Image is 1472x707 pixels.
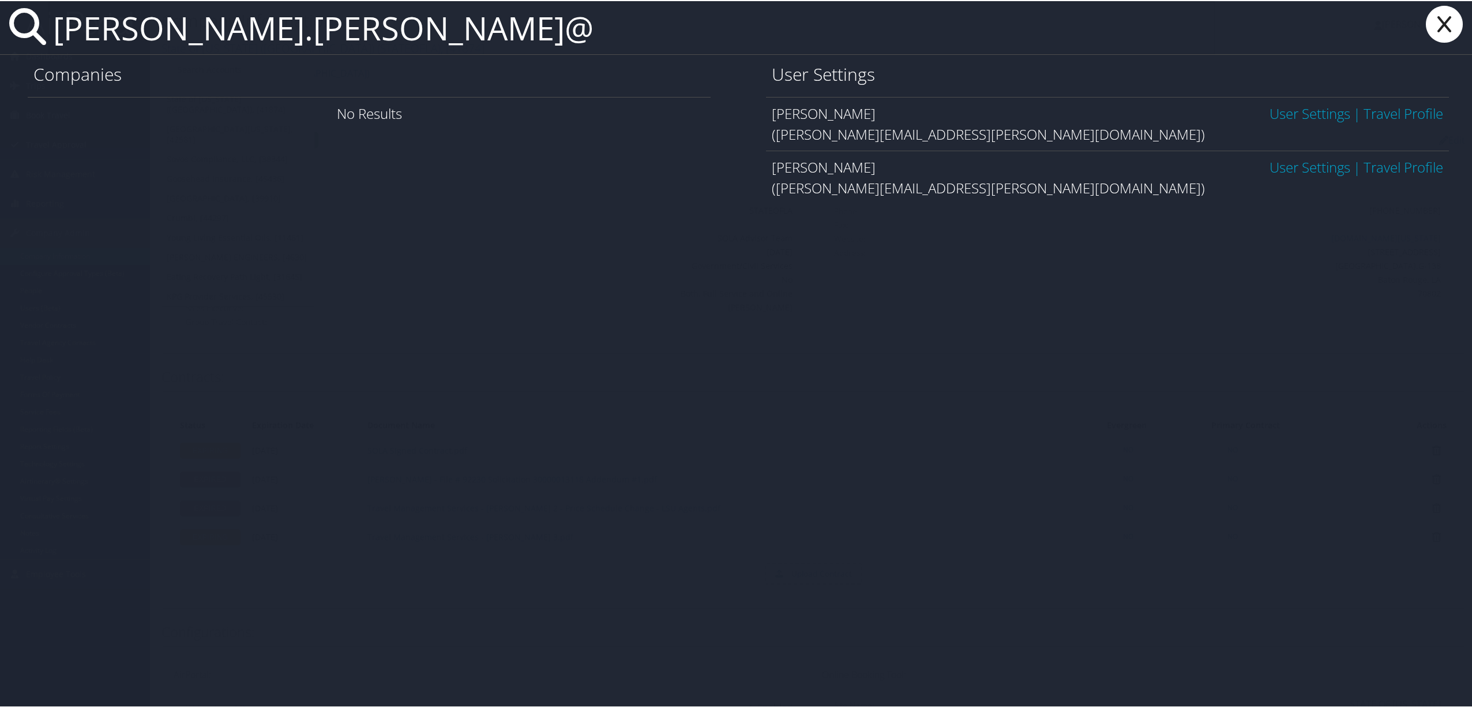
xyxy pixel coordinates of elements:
span: | [1350,103,1364,122]
div: No Results [28,96,711,129]
h1: Companies [33,61,705,85]
span: [PERSON_NAME] [772,156,876,175]
a: View OBT Profile [1364,103,1443,122]
div: ([PERSON_NAME][EMAIL_ADDRESS][PERSON_NAME][DOMAIN_NAME]) [772,123,1443,144]
h1: User Settings [772,61,1443,85]
span: [PERSON_NAME] [772,103,876,122]
span: | [1350,156,1364,175]
a: User Settings [1270,103,1350,122]
a: User Settings [1270,156,1350,175]
a: View OBT Profile [1364,156,1443,175]
div: ([PERSON_NAME][EMAIL_ADDRESS][PERSON_NAME][DOMAIN_NAME]) [772,177,1443,197]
